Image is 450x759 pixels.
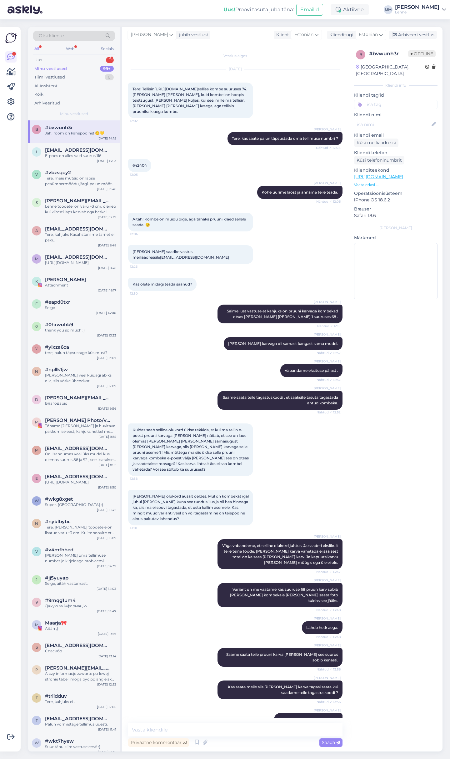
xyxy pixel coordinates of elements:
[35,347,38,351] span: y
[45,547,73,553] span: #v4mfhhed
[34,91,43,98] div: Kõik
[354,149,437,156] p: Kliendi telefon
[177,32,208,38] div: juhib vestlust
[35,256,38,261] span: m
[314,534,341,539] span: [PERSON_NAME]
[97,187,116,191] div: [DATE] 13:48
[314,359,341,364] span: [PERSON_NAME]
[35,172,38,177] span: v
[132,163,147,168] span: 642404
[98,485,116,490] div: [DATE] 8:50
[34,57,42,63] div: Uus
[384,5,392,14] div: MM
[35,228,38,233] span: a
[97,682,116,687] div: [DATE] 12:52
[39,33,64,39] span: Otsi kliente
[45,344,69,350] span: #yixza6ca
[98,434,116,439] div: [DATE] 9:35
[97,384,116,388] div: [DATE] 12:09
[45,260,116,266] div: [URL][DOMAIN_NAME]
[36,645,38,650] span: S
[36,718,38,723] span: t
[317,324,341,328] span: Nähtud ✓ 12:51
[316,569,341,574] span: Nähtud ✓ 13:47
[130,172,153,177] span: 12:05
[45,232,116,243] div: Tere, kahjuks Kasahstani me tarnet ei paku.
[45,277,86,282] span: Karmen-Kelsi
[278,717,338,722] span: Vabandame segaduse pärast 🫶🏻
[35,667,38,672] span: p
[222,543,339,565] span: Väga vabandame, et selline olukord juhtus. Ja saadeti ekslikult teile teine toode. [PERSON_NAME] ...
[354,83,437,88] div: Kliendi info
[35,549,38,554] span: v
[36,600,38,605] span: 9
[154,87,198,91] a: [URL][DOMAIN_NAME]
[45,620,67,626] span: Maarja🎀
[45,395,110,401] span: diana.stopite@inbox.lv
[45,170,71,175] span: #vbzsqcy2
[354,197,437,203] p: iPhone OS 18.6.2
[45,581,116,586] div: Selge, aitäh vastamast.
[274,32,289,38] div: Klient
[100,45,115,53] div: Socials
[45,282,116,288] div: Attachment
[359,31,378,38] span: Estonian
[36,149,37,154] span: i
[45,130,116,136] div: Jah, rõõm on kahepoolne! ☺️💛
[327,32,353,38] div: Klienditugi
[45,643,110,648] span: Sodi@inbox.lv
[227,309,339,319] span: Saime just vastuse et kahjuks on pruuni karvaga kombekad otsas [PERSON_NAME] [PERSON_NAME] 1 suur...
[316,635,341,639] span: Nähtud ✓ 13:48
[232,136,338,141] span: Tere, kas saate palun täpsustada oma tellimuse numbri ?
[35,420,38,424] span: M
[45,693,67,699] span: #triidduv
[223,7,235,13] b: Uus!
[36,200,38,205] span: s
[45,496,73,502] span: #wkg8xget
[395,5,446,15] a: [PERSON_NAME]Lenne
[45,147,110,153] span: inita111@inbox.lv
[45,699,116,705] div: Tere, kahjuks ei .
[130,264,153,269] span: 12:26
[354,121,430,128] input: Lisa nimi
[132,428,250,472] span: Kuidas saab selline olukord üldse tekkida, st kui ma tellin e-poest pruuni karvaga [PERSON_NAME] ...
[35,324,38,329] span: 0
[359,52,362,57] span: b
[45,474,110,479] span: evelinkalso1@gmail.com
[228,341,338,346] span: [PERSON_NAME] karvaga oli samast kangast sama mudel.
[45,479,116,485] div: [URL][DOMAIN_NAME]
[317,667,341,672] span: Nähtud ✓ 13:56
[100,66,114,72] div: 99+
[60,111,88,117] span: Minu vestlused
[45,153,116,159] div: E-poes on alles vaid suurus 116
[130,476,153,481] span: 12:58
[314,300,341,304] span: [PERSON_NAME]
[35,279,38,284] span: K
[45,446,110,451] span: madara.vugule@gmail.com
[128,53,342,59] div: Vestlus algas
[36,696,38,700] span: t
[96,311,116,315] div: [DATE] 14:00
[314,386,341,391] span: [PERSON_NAME]
[354,235,437,241] p: Märkmed
[354,212,437,219] p: Safari 18.6
[160,255,229,260] a: [EMAIL_ADDRESS][DOMAIN_NAME]
[132,217,247,227] span: Aitäh! Kombe on muidu õige, aga tahaks pruuni kraed sellele saada. 🙂
[314,127,341,132] span: [PERSON_NAME]
[5,32,17,44] img: Askly Logo
[354,225,437,231] div: [PERSON_NAME]
[223,6,294,13] div: Proovi tasuta juba täna:
[395,5,439,10] div: [PERSON_NAME]
[36,577,37,582] span: j
[34,74,65,80] div: Tiimi vestlused
[45,524,116,536] div: Tere, [PERSON_NAME] toodetele on lisatud varu +3 cm. Kui te soovite et jope [PERSON_NAME] , soovi...
[98,243,116,248] div: [DATE] 8:48
[354,190,437,197] p: Operatsioonisüsteem
[132,494,250,521] span: [PERSON_NAME] olukord ausalt öeldes. Mul on kombekat igal juhul [PERSON_NAME] kuna see tundus ilu...
[45,519,71,524] span: #nyklbybc
[35,498,39,503] span: w
[132,282,192,286] span: Kas olete midagi teada saanud?
[45,738,74,744] span: #wkt7hyew
[130,291,153,296] span: 12:50
[408,50,436,57] span: Offline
